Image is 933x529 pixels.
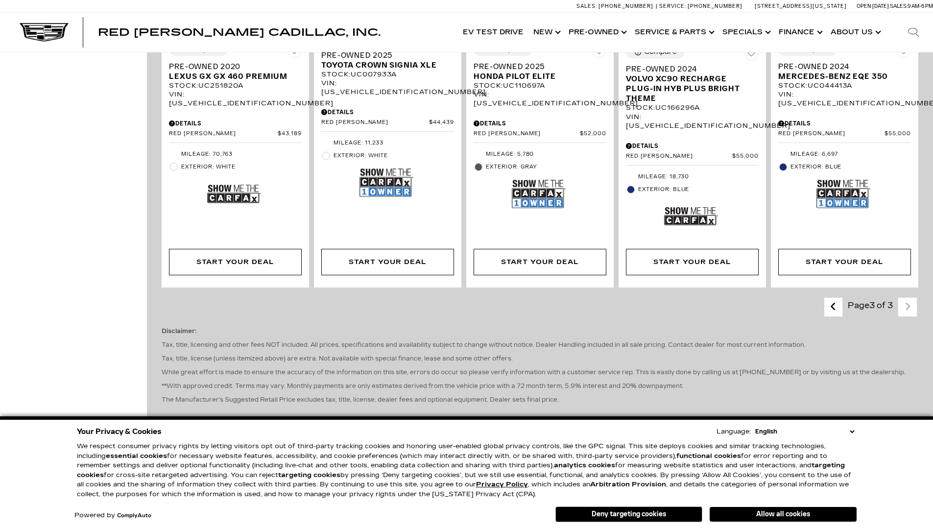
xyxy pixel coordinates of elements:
[598,3,653,9] span: [PHONE_NUMBER]
[590,481,666,488] strong: Arbitration Provision
[626,64,759,103] a: Pre-Owned 2024Volvo XC90 Recharge Plug-In Hyb Plus Bright Theme
[162,317,918,414] div: The Manufacturer’s Suggested Retail Price excludes tax, title, license, dealer fees and optional ...
[278,471,340,479] strong: targeting cookies
[321,60,447,70] span: Toyota Crown Signia XLE
[626,142,759,150] div: Pricing Details - Pre-Owned 2024 Volvo XC90 Recharge Plug-In Hyb Plus Bright Theme
[753,427,857,436] select: Language Select
[321,70,454,79] div: Stock : UC007933A
[181,162,302,172] span: Exterior: White
[334,151,454,161] span: Exterior: White
[278,130,302,138] span: $43,189
[638,185,759,194] span: Exterior: Blue
[774,13,826,52] a: Finance
[117,513,151,519] a: ComplyAuto
[755,3,847,9] a: [STREET_ADDRESS][US_STATE]
[501,257,578,267] div: Start Your Deal
[688,3,742,9] span: [PHONE_NUMBER]
[778,148,911,161] li: Mileage: 6,697
[790,162,911,172] span: Exterior: Blue
[458,13,528,52] a: EV Test Drive
[321,137,454,149] li: Mileage: 11,233
[626,153,759,160] a: Red [PERSON_NAME] $55,000
[528,13,564,52] a: New
[474,81,606,90] div: Stock : UC110697A
[843,297,898,317] div: Page 3 of 3
[162,368,918,377] p: While great effort is made to ensure the accuracy of the information on this site, errors do occu...
[626,64,751,74] span: Pre-Owned 2024
[576,3,656,9] a: Sales: [PHONE_NUMBER]
[664,198,718,234] img: Show Me the CARFAX Badge
[626,153,732,160] span: Red [PERSON_NAME]
[476,481,528,488] u: Privacy Policy
[778,90,911,108] div: VIN: [US_VEHICLE_IDENTIFICATION_NUMBER]
[169,148,302,161] li: Mileage: 70,763
[321,108,454,117] div: Pricing Details - Pre-Owned 2025 Toyota Crown Signia XLE
[555,506,702,522] button: Deny targeting cookies
[474,130,580,138] span: Red [PERSON_NAME]
[474,148,606,161] li: Mileage: 5,780
[676,452,741,460] strong: functional cookies
[826,13,884,52] a: About Us
[778,81,911,90] div: Stock : UC044413A
[554,461,615,469] strong: analytics cookies
[890,3,908,9] span: Sales:
[732,153,759,160] span: $55,000
[169,249,302,275] div: Start Your Deal
[580,130,606,138] span: $52,000
[778,119,911,128] div: Pricing Details - Pre-Owned 2024 Mercedes-Benz EQE 350
[778,62,904,72] span: Pre-Owned 2024
[823,299,844,316] a: previous page
[857,3,889,9] span: Open [DATE]
[162,328,196,335] strong: Disclaimer:
[626,249,759,275] div: Start Your Deal
[196,257,274,267] div: Start Your Deal
[474,90,606,108] div: VIN: [US_VEHICLE_IDENTIFICATION_NUMBER]
[321,50,447,60] span: Pre-Owned 2025
[169,119,302,128] div: Pricing Details - Pre-Owned 2020 Lexus GX GX 460 Premium
[778,62,911,81] a: Pre-Owned 2024Mercedes-Benz EQE 350
[169,72,294,81] span: Lexus GX GX 460 Premium
[474,62,606,81] a: Pre-Owned 2025Honda Pilot Elite
[321,50,454,70] a: Pre-Owned 2025Toyota Crown Signia XLE
[474,62,599,72] span: Pre-Owned 2025
[98,27,381,37] a: Red [PERSON_NAME] Cadillac, Inc.
[20,23,69,42] img: Cadillac Dark Logo with Cadillac White Text
[169,90,302,108] div: VIN: [US_VEHICLE_IDENTIFICATION_NUMBER]
[349,257,426,267] div: Start Your Deal
[626,103,759,112] div: Stock : UC166296A
[626,113,759,130] div: VIN: [US_VEHICLE_IDENTIFICATION_NUMBER]
[98,26,381,38] span: Red [PERSON_NAME] Cadillac, Inc.
[77,425,162,438] span: Your Privacy & Cookies
[106,452,167,460] strong: essential cookies
[806,257,883,267] div: Start Your Deal
[207,176,261,212] img: Show Me the CARFAX Badge
[653,257,731,267] div: Start Your Deal
[169,62,302,81] a: Pre-Owned 2020Lexus GX GX 460 Premium
[576,3,597,9] span: Sales:
[656,3,745,9] a: Service: [PHONE_NUMBER]
[717,429,751,435] div: Language:
[169,62,294,72] span: Pre-Owned 2020
[626,74,751,103] span: Volvo XC90 Recharge Plug-In Hyb Plus Bright Theme
[885,130,911,138] span: $55,000
[474,130,606,138] a: Red [PERSON_NAME] $52,000
[162,354,918,363] p: Tax, title, license (unless itemized above) are extra. Not available with special finance, lease ...
[169,81,302,90] div: Stock : UC251820A
[486,162,606,172] span: Exterior: Gray
[77,461,845,479] strong: targeting cookies
[474,119,606,128] div: Pricing Details - Pre-Owned 2025 Honda Pilot Elite
[162,382,918,390] p: **With approved credit. Terms may vary. Monthly payments are only estimates derived from the vehi...
[778,130,885,138] span: Red [PERSON_NAME]
[321,249,454,275] div: Start Your Deal
[564,13,630,52] a: Pre-Owned
[429,119,454,126] span: $44,439
[778,130,911,138] a: Red [PERSON_NAME] $55,000
[744,46,759,64] button: Save Vehicle
[710,507,857,522] button: Allow all cookies
[77,442,857,499] p: We respect consumer privacy rights by letting visitors opt out of third-party tracking cookies an...
[169,130,278,138] span: Red [PERSON_NAME]
[359,165,413,200] img: Show Me the CARFAX 1-Owner Badge
[908,3,933,9] span: 9 AM-6 PM
[778,72,904,81] span: Mercedes-Benz EQE 350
